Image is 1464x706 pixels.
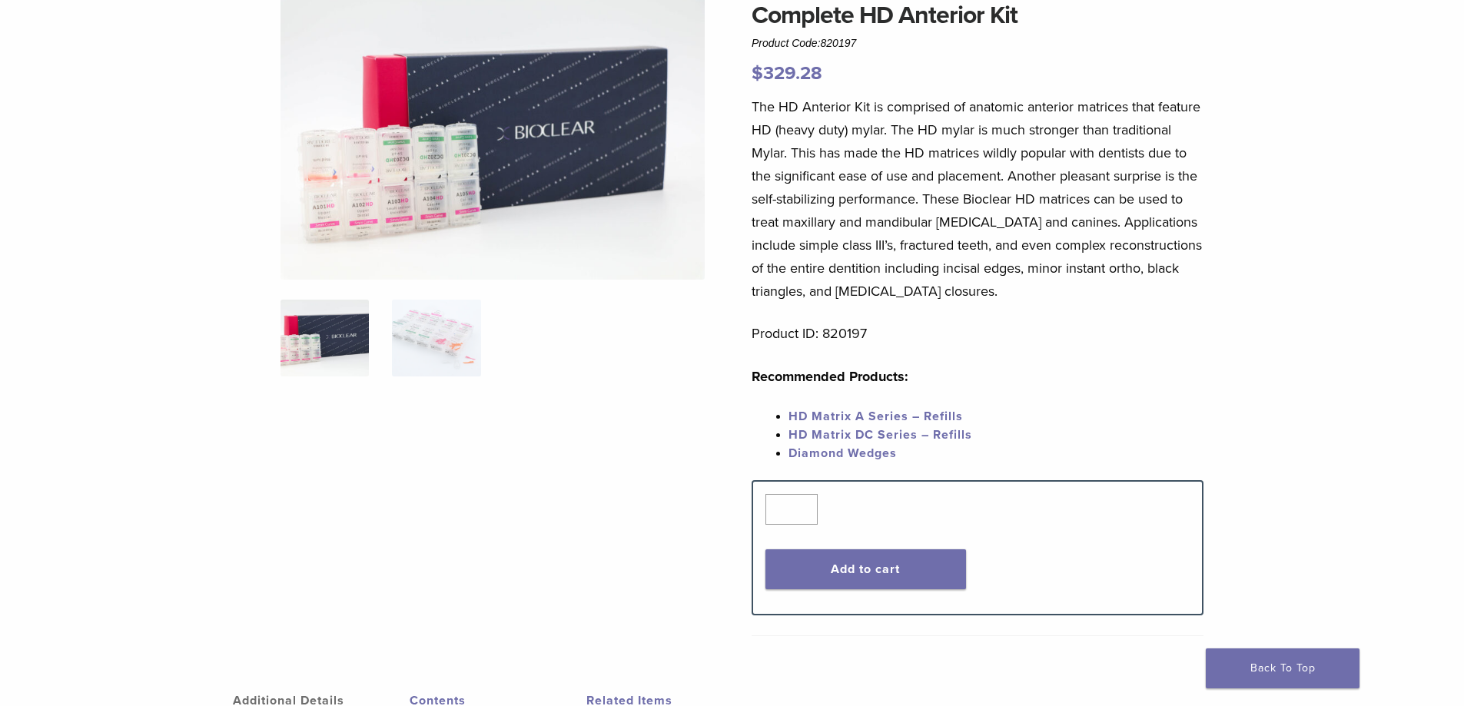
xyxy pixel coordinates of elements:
strong: Recommended Products: [752,368,908,385]
span: $ [752,62,763,85]
a: Back To Top [1206,648,1359,688]
a: HD Matrix A Series – Refills [788,409,963,424]
img: Complete HD Anterior Kit - Image 2 [392,300,480,376]
p: The HD Anterior Kit is comprised of anatomic anterior matrices that feature HD (heavy duty) mylar... [752,95,1203,303]
span: Product Code: [752,37,856,49]
button: Add to cart [765,549,966,589]
img: IMG_8088-1-324x324.jpg [281,300,369,376]
span: 820197 [821,37,857,49]
a: HD Matrix DC Series – Refills [788,427,972,442]
a: Diamond Wedges [788,446,897,461]
p: Product ID: 820197 [752,322,1203,345]
bdi: 329.28 [752,62,822,85]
